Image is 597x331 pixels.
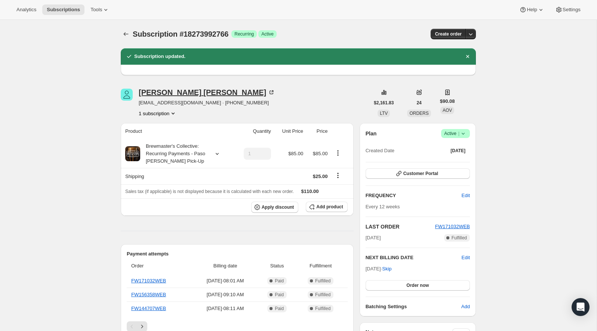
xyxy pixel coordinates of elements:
[366,303,461,310] h6: Batching Settings
[195,291,256,298] span: [DATE] · 09:10 AM
[366,280,470,291] button: Order now
[462,192,470,199] span: Edit
[47,7,80,13] span: Subscriptions
[195,262,256,270] span: Billing date
[313,174,328,179] span: $25.00
[416,100,421,106] span: 24
[127,250,348,258] h2: Payment attempts
[374,100,394,106] span: $2,161.83
[121,89,133,101] span: Matthew Williamson
[90,7,102,13] span: Tools
[450,148,465,154] span: [DATE]
[275,306,284,312] span: Paid
[261,31,274,37] span: Active
[444,130,467,137] span: Active
[315,292,330,298] span: Fulfilled
[572,298,590,316] div: Open Intercom Messenger
[366,130,377,137] h2: Plan
[366,223,435,230] h2: LAST ORDER
[233,123,273,140] th: Quantity
[125,146,140,161] img: product img
[431,29,466,39] button: Create order
[332,171,344,180] button: Shipping actions
[462,51,473,62] button: Dismiss notification
[435,223,470,230] button: FW171032WEB
[366,192,462,199] h2: FREQUENCY
[332,149,344,157] button: Product actions
[366,234,381,242] span: [DATE]
[315,278,330,284] span: Fulfilled
[369,98,398,108] button: $2,161.83
[551,4,585,15] button: Settings
[12,4,41,15] button: Analytics
[461,303,470,310] span: Add
[131,278,166,284] a: FW171032WEB
[446,145,470,156] button: [DATE]
[403,171,438,177] span: Customer Portal
[306,202,347,212] button: Add product
[406,282,429,288] span: Order now
[273,123,305,140] th: Unit Price
[139,110,177,117] button: Product actions
[305,123,330,140] th: Price
[366,168,470,179] button: Customer Portal
[366,266,392,272] span: [DATE] ·
[133,30,228,38] span: Subscription #18273992766
[121,29,131,39] button: Subscriptions
[16,7,36,13] span: Analytics
[440,98,455,105] span: $90.08
[195,277,256,285] span: [DATE] · 08:01 AM
[412,98,426,108] button: 24
[366,204,400,209] span: Every 12 weeks
[121,168,233,184] th: Shipping
[443,108,452,113] span: AOV
[121,123,233,140] th: Product
[251,202,299,213] button: Apply discount
[262,204,294,210] span: Apply discount
[316,204,343,210] span: Add product
[315,306,330,312] span: Fulfilled
[457,190,474,202] button: Edit
[462,254,470,261] button: Edit
[563,7,581,13] span: Settings
[127,258,193,274] th: Order
[288,151,303,156] span: $85.00
[131,306,166,311] a: FW144707WEB
[380,111,388,116] span: LTV
[457,301,474,313] button: Add
[195,305,256,312] span: [DATE] · 08:11 AM
[275,278,284,284] span: Paid
[382,265,391,273] span: Skip
[139,89,275,96] div: [PERSON_NAME] [PERSON_NAME]
[131,292,166,297] a: FW156358WEB
[458,131,459,137] span: |
[140,142,207,165] div: Brewmaster's Collective: Recurring Payments - Paso [PERSON_NAME] Pick-Up
[409,111,428,116] span: ORDERS
[275,292,284,298] span: Paid
[313,151,328,156] span: $85.00
[515,4,549,15] button: Help
[435,31,462,37] span: Create order
[527,7,537,13] span: Help
[366,147,394,154] span: Created Date
[378,263,396,275] button: Skip
[366,254,462,261] h2: NEXT BILLING DATE
[298,262,343,270] span: Fulfillment
[139,99,275,107] span: [EMAIL_ADDRESS][DOMAIN_NAME] · [PHONE_NUMBER]
[234,31,254,37] span: Recurring
[42,4,84,15] button: Subscriptions
[452,235,467,241] span: Fulfilled
[86,4,114,15] button: Tools
[301,189,319,194] span: $110.00
[435,224,470,229] a: FW171032WEB
[125,189,294,194] span: Sales tax (if applicable) is not displayed because it is calculated with each new order.
[134,53,185,60] h2: Subscription updated.
[261,262,294,270] span: Status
